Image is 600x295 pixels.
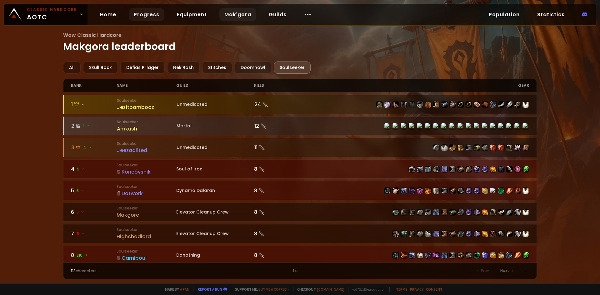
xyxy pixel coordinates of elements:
div: 7 [71,230,117,238]
img: item-6692 [498,231,504,237]
div: 8 [254,251,300,259]
a: 8210 SoulseekerCarniboulDonothing8 item-10504item-9641item-11782item-6096item-14136item-14454item... [63,246,537,265]
img: item-15689 [474,166,480,172]
img: item-10410 [433,209,439,215]
div: 4 [71,165,117,173]
span: Support me, [231,287,289,292]
a: 45SoulseekerKóncóvshikSoul of Iron8 item-7357item-4197item-6324item-7370item-7368item-9845item-14... [63,160,537,179]
img: item-12939 [506,101,512,108]
img: item-5976 [522,188,529,194]
img: item-12977 [457,188,464,194]
img: item-16886 [498,209,504,215]
img: item-14375 [457,166,464,172]
div: 3 [71,144,117,151]
div: Amkush [117,125,177,133]
a: 21SoulseekerAmkushMortal12 item-18698item-13089item-13116item-15170item-22002item-15062item-18506... [63,116,537,135]
img: item-7001 [522,166,529,172]
a: Home [95,8,121,21]
div: 8 [71,251,117,259]
img: item-4998 [498,145,504,151]
span: Checkout [293,287,344,292]
img: item-17768 [474,252,480,258]
small: Soulseeker [117,205,176,211]
img: item-9845 [449,166,456,172]
a: 53SoulseekerDotworkDynamo Dalaran8 item-10504item-1714item-14232item-4335item-1716item-13105item-... [63,181,537,200]
a: 63 SoulseekerMakgoreElevator Cleanup Crew8 item-4368item-15116item-6125item-6642item-6460item-104... [63,203,537,222]
div: 1 [71,101,117,108]
a: Statistics [532,8,570,21]
img: item-14752 [490,231,496,237]
img: item-18500 [466,101,472,108]
div: Donothing [176,252,254,258]
small: Soulseeker [117,227,176,233]
div: Carniboul [117,254,176,262]
img: item-4040 [466,166,472,172]
span: Next [500,268,509,273]
div: Highchadlord [117,233,176,240]
div: Elevator Cleanup Crew [176,209,254,215]
div: name [117,79,176,92]
img: item-13062 [522,145,529,151]
img: item-11822 [449,252,456,258]
img: item-9641 [401,252,407,258]
img: item-9796 [433,145,439,151]
div: Jezítbambooz [117,103,177,111]
img: item-2911 [449,145,456,151]
img: item-6414 [466,231,472,237]
img: item-6898 [514,166,521,172]
small: Soulseeker [117,162,176,168]
small: Soulseeker [117,184,176,189]
img: item-6324 [425,166,431,172]
div: Mortal [177,123,254,129]
div: Elevator Cleanup Crew [176,230,254,237]
img: item-4320 [441,188,447,194]
div: gear [300,79,529,92]
img: item-209615 [482,188,488,194]
img: item-15124 [490,209,496,215]
img: item-4335 [409,188,415,194]
small: Soulseeker [117,248,176,254]
img: item-11782 [409,252,415,258]
img: item-16711 [433,101,439,108]
div: Doomhowl [235,61,271,74]
div: 2 [71,122,117,130]
span: 4 [83,145,92,150]
img: item-6125 [409,231,415,237]
img: item-4320 [466,145,472,151]
img: item-6220 [506,209,512,215]
a: Guilds [264,8,292,21]
span: v. d752d5 - production [348,287,386,292]
a: Population [484,8,525,21]
div: Jeezaaiíted [117,146,177,154]
img: item-12247 [506,166,512,172]
span: 3 [77,188,84,194]
img: item-9771 [482,145,488,151]
a: Consent [426,287,442,292]
img: item-13105 [425,188,431,194]
img: item-6096 [417,252,423,258]
img: item-5976 [522,101,529,108]
img: item-13340 [490,101,496,108]
img: item-15411 [384,101,391,108]
div: Makgore [117,211,176,219]
div: 12 [254,122,300,130]
div: 8 [254,165,300,173]
img: item-13064 [514,188,521,194]
div: 8 [254,230,300,238]
img: item-4998 [490,145,496,151]
div: Soulseeker [274,61,311,74]
div: Stitches [202,61,232,74]
img: item-3137 [514,231,521,237]
img: item-19120 [474,101,480,108]
span: 210 [77,253,88,258]
div: rank [71,79,117,92]
div: Unmedicated [177,144,254,151]
img: item-1714 [392,188,399,194]
img: item-5976 [522,209,529,215]
img: item-16710 [441,101,447,108]
a: 1-SoulseekerJezítbamboozUnmedicated24 item-11925item-15411item-13358item-2105item-14637item-16713... [63,95,537,114]
img: item-6642 [417,231,423,237]
img: item-6414 [482,166,488,172]
img: item-6667 [498,166,504,172]
div: Skull Rock [83,61,118,74]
